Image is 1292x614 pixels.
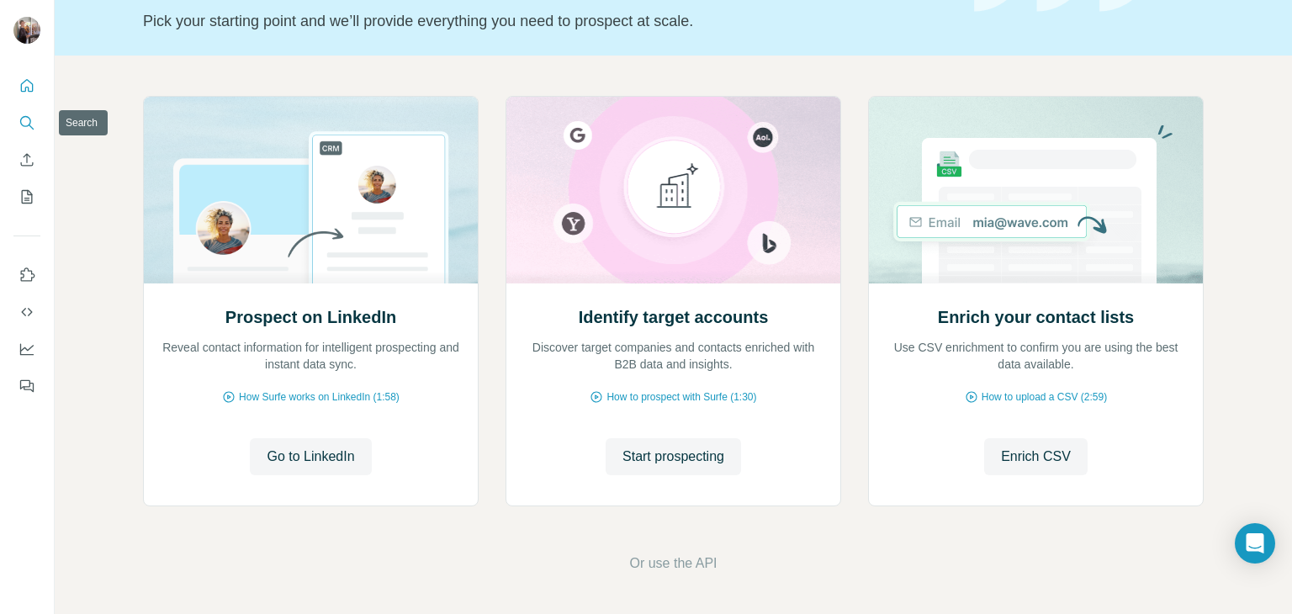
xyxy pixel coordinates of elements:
button: Use Surfe on LinkedIn [13,260,40,290]
button: Feedback [13,371,40,401]
button: Or use the API [629,553,717,574]
button: Start prospecting [606,438,741,475]
button: My lists [13,182,40,212]
button: Go to LinkedIn [250,438,371,475]
img: Avatar [13,17,40,44]
span: How to prospect with Surfe (1:30) [606,389,756,405]
p: Discover target companies and contacts enriched with B2B data and insights. [523,339,823,373]
span: Start prospecting [622,447,724,467]
h2: Enrich your contact lists [938,305,1134,329]
button: Enrich CSV [984,438,1088,475]
button: Dashboard [13,334,40,364]
p: Use CSV enrichment to confirm you are using the best data available. [886,339,1186,373]
p: Reveal contact information for intelligent prospecting and instant data sync. [161,339,461,373]
button: Search [13,108,40,138]
img: Enrich your contact lists [868,97,1204,283]
button: Use Surfe API [13,297,40,327]
span: Go to LinkedIn [267,447,354,467]
img: Identify target accounts [506,97,841,283]
div: Open Intercom Messenger [1235,523,1275,564]
p: Pick your starting point and we’ll provide everything you need to prospect at scale. [143,9,954,33]
span: How Surfe works on LinkedIn (1:58) [239,389,400,405]
img: Prospect on LinkedIn [143,97,479,283]
button: Enrich CSV [13,145,40,175]
button: Quick start [13,71,40,101]
h2: Identify target accounts [579,305,769,329]
h2: Prospect on LinkedIn [225,305,396,329]
span: Enrich CSV [1001,447,1071,467]
span: How to upload a CSV (2:59) [982,389,1107,405]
